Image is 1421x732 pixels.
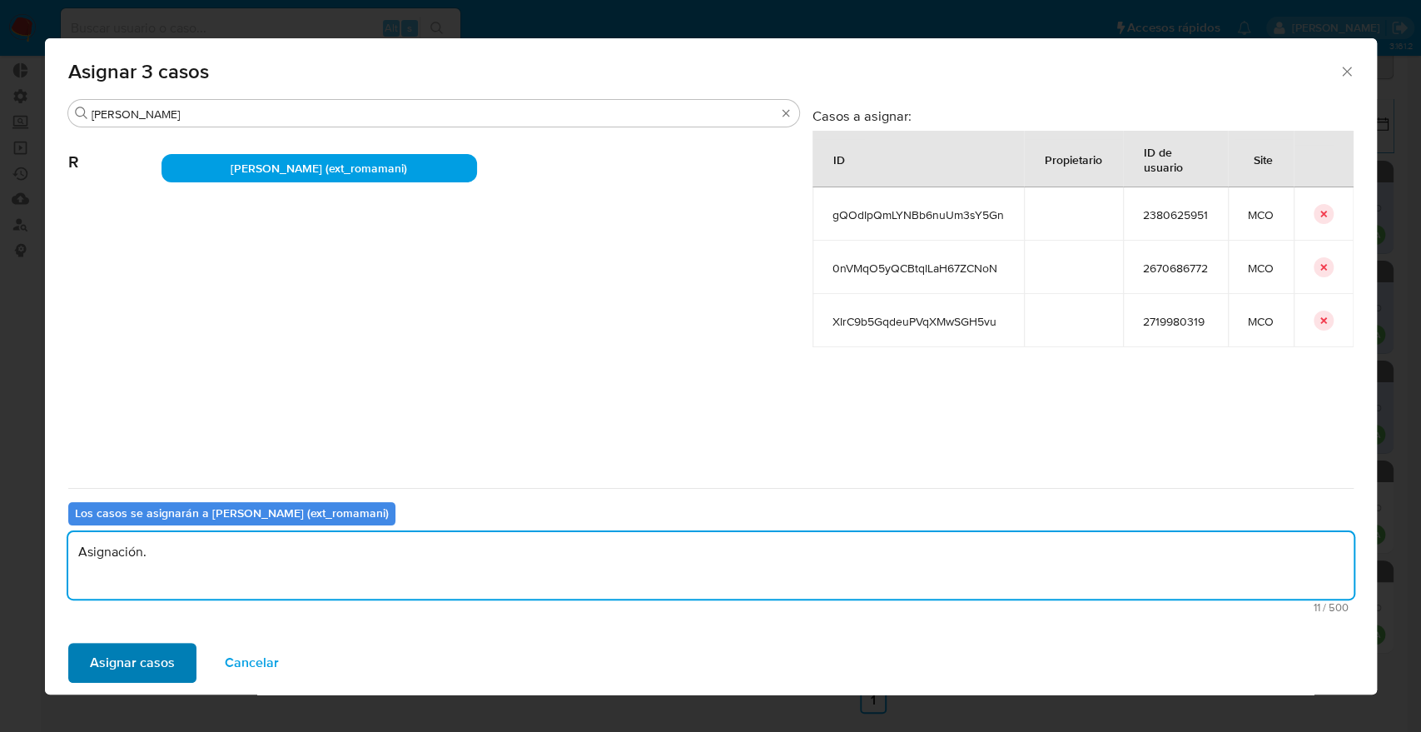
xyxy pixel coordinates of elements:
span: MCO [1248,261,1274,276]
span: XIrC9b5GqdeuPVqXMwSGH5vu [832,314,1004,329]
span: R [68,127,161,172]
span: 2380625951 [1143,207,1208,222]
span: Asignar casos [90,645,175,681]
span: MCO [1248,207,1274,222]
span: 0nVMqO5yQCBtqlLaH67ZCNoN [832,261,1004,276]
button: Asignar casos [68,643,196,683]
div: ID de usuario [1124,132,1227,187]
button: Buscar [75,107,88,120]
button: Borrar [779,107,792,120]
span: Máximo 500 caracteres [73,602,1349,613]
textarea: Asignación. [68,532,1354,599]
span: [PERSON_NAME] (ext_romamani) [231,160,407,177]
button: Cerrar ventana [1339,63,1354,78]
input: Buscar analista [92,107,776,122]
span: 2670686772 [1143,261,1208,276]
span: Asignar 3 casos [68,62,1339,82]
button: icon-button [1314,257,1334,277]
div: ID [813,139,865,179]
div: Propietario [1025,139,1122,179]
span: 2719980319 [1143,314,1208,329]
span: gQOdIpQmLYNBb6nuUm3sY5Gn [832,207,1004,222]
div: Site [1234,139,1293,179]
span: Cancelar [225,645,279,681]
span: MCO [1248,314,1274,329]
b: Los casos se asignarán a [PERSON_NAME] (ext_romamani) [75,505,389,521]
div: assign-modal [45,38,1377,695]
button: Cancelar [203,643,301,683]
button: icon-button [1314,311,1334,331]
button: icon-button [1314,204,1334,224]
div: [PERSON_NAME] (ext_romamani) [161,154,477,182]
h3: Casos a asignar: [812,107,1354,124]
